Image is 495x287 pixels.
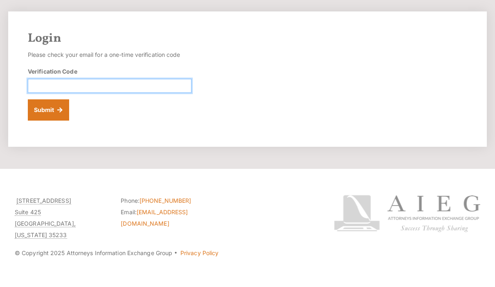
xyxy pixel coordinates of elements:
[334,195,480,232] img: Attorneys Information Exchange Group logo
[15,247,321,259] p: © Copyright 2025 Attorneys Information Exchange Group
[121,209,188,227] a: [EMAIL_ADDRESS][DOMAIN_NAME]
[28,49,191,61] p: Please check your email for a one-time verification code
[28,31,467,46] h2: Login
[139,197,191,204] a: [PHONE_NUMBER]
[28,99,69,121] button: Submit
[180,249,218,256] a: Privacy Policy
[121,195,214,206] li: Phone:
[121,206,214,229] li: Email:
[174,253,178,257] span: ·
[28,67,77,76] label: Verification Code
